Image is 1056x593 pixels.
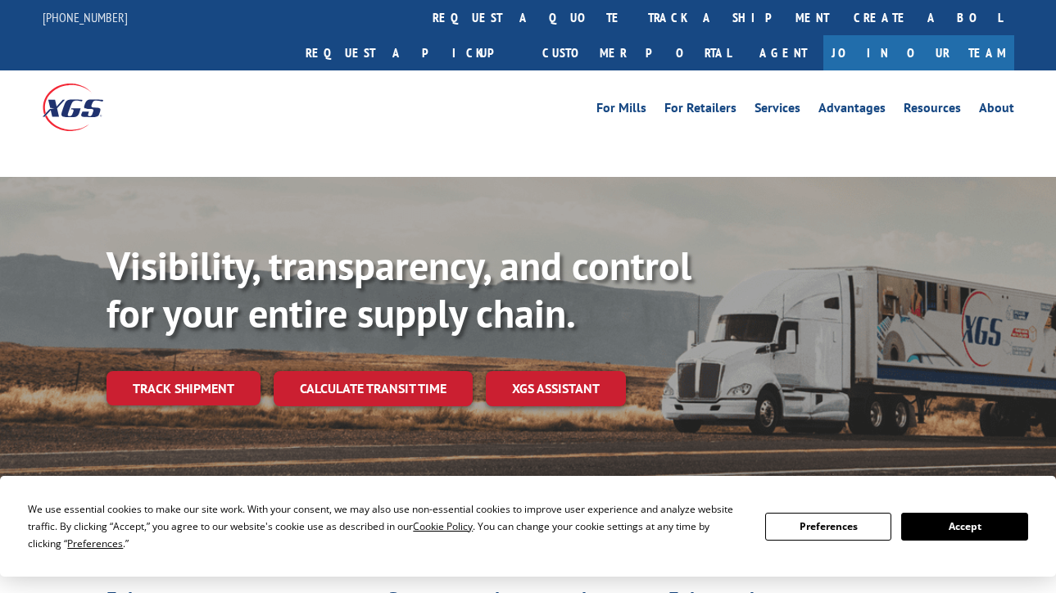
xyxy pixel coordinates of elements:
a: Join Our Team [823,35,1014,70]
a: Services [755,102,800,120]
a: Advantages [818,102,886,120]
a: For Mills [596,102,646,120]
a: Customer Portal [530,35,743,70]
button: Accept [901,513,1027,541]
a: For Retailers [664,102,736,120]
a: XGS ASSISTANT [486,371,626,406]
span: Preferences [67,536,123,550]
span: Cookie Policy [413,519,473,533]
b: Visibility, transparency, and control for your entire supply chain. [107,240,691,338]
a: Track shipment [107,371,261,405]
a: Agent [743,35,823,70]
a: Calculate transit time [274,371,473,406]
a: [PHONE_NUMBER] [43,9,128,25]
a: About [979,102,1014,120]
a: Request a pickup [293,35,530,70]
div: We use essential cookies to make our site work. With your consent, we may also use non-essential ... [28,500,746,552]
button: Preferences [765,513,891,541]
a: Resources [904,102,961,120]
